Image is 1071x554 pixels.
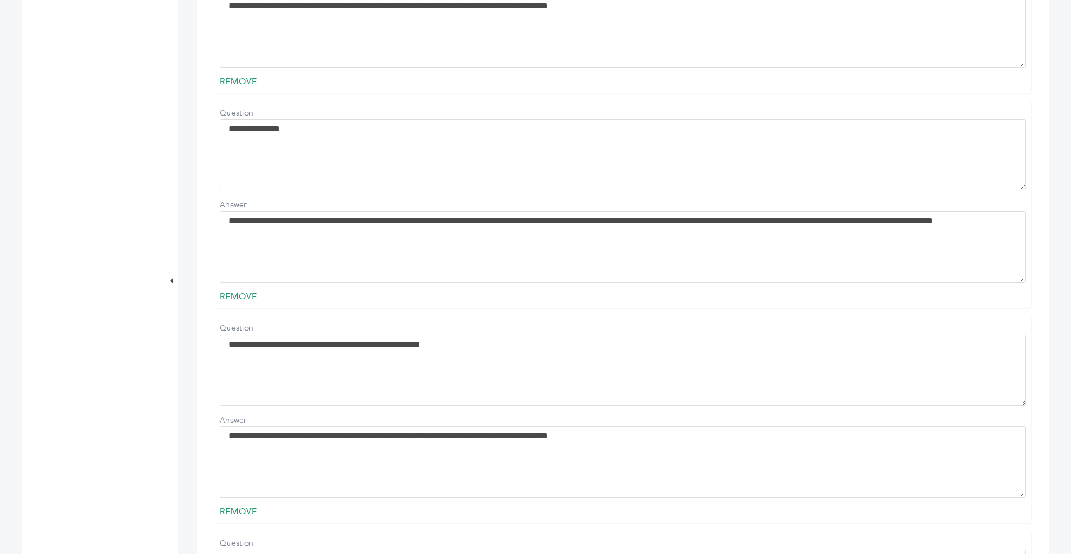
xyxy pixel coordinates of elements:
label: Answer [220,415,298,426]
label: Question [220,108,298,119]
a: REMOVE [220,75,257,88]
a: REMOVE [220,290,257,303]
label: Answer [220,199,298,211]
label: Question [220,323,298,334]
a: REMOVE [220,505,257,518]
label: Question [220,538,298,549]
